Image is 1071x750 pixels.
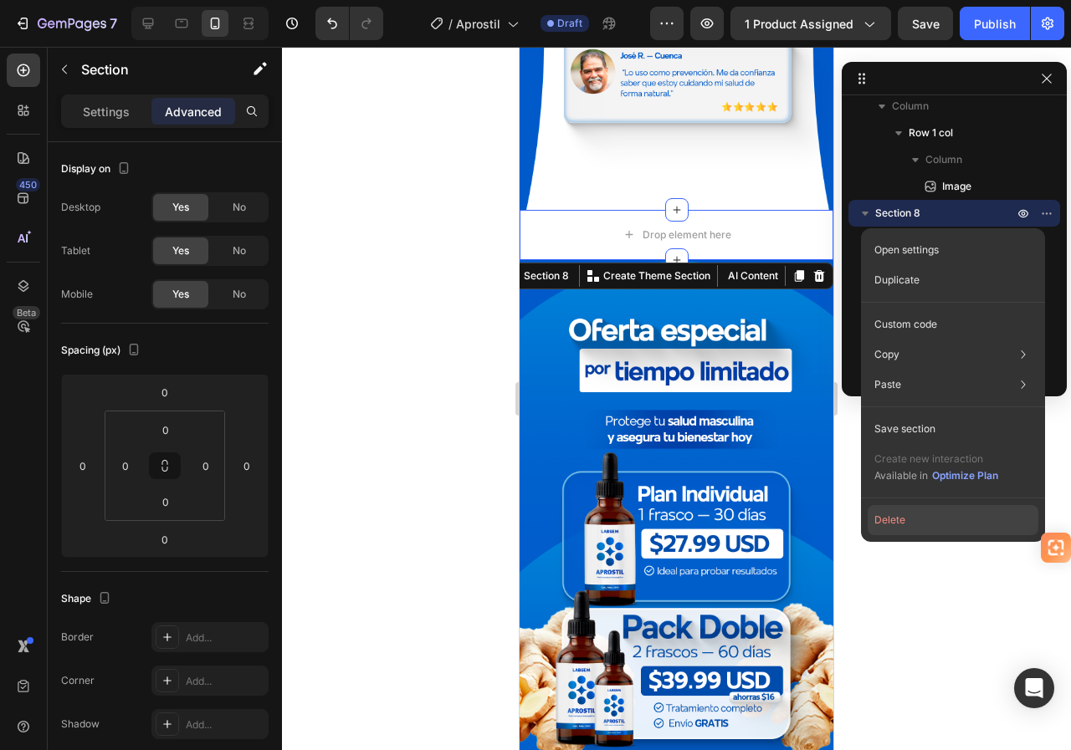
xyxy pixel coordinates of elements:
p: Copy [874,347,899,362]
div: Tablet [61,243,90,258]
div: Shadow [61,717,100,732]
span: / [448,15,453,33]
button: 7 [7,7,125,40]
div: Spacing (px) [61,339,144,362]
div: Desktop [61,200,100,215]
div: Display on [61,158,134,181]
span: Save [912,17,940,31]
input: 0px [193,453,218,478]
div: Add... [186,717,264,732]
p: Create new interaction [874,451,999,467]
span: Yes [172,243,189,258]
button: Publish [960,7,1030,40]
div: Mobile [61,287,93,302]
div: Add... [186,674,264,689]
div: Undo/Redo [315,7,383,40]
span: No [233,243,246,258]
input: 0 [148,380,182,405]
div: Open Intercom Messenger [1014,668,1054,708]
p: Save section [874,421,935,436]
span: 1 product assigned [745,15,853,33]
div: Shape [61,588,115,610]
span: Column [925,151,962,168]
span: No [233,287,246,302]
input: 0px [149,489,182,514]
input: 0 [70,453,95,478]
div: Border [61,630,94,645]
button: 1 product assigned [730,7,891,40]
p: Advanced [165,103,222,120]
div: Optimize Plan [932,468,998,483]
input: 0 [234,453,259,478]
span: Row 1 col [909,125,953,141]
span: Column [892,98,929,115]
p: 7 [110,13,117,33]
input: 0px [149,417,182,442]
button: Optimize Plan [931,467,999,484]
p: Paste [874,377,901,392]
button: Save [898,7,953,40]
input: 0 [148,527,182,552]
span: No [233,200,246,215]
iframe: Design area [520,47,833,750]
p: Section [81,59,218,79]
span: Image [942,178,971,195]
button: Delete [868,505,1038,535]
p: Duplicate [874,273,920,288]
span: Section 8 [875,205,920,222]
span: Available in [874,469,928,482]
div: 450 [16,178,40,191]
span: Yes [172,287,189,302]
p: Open settings [874,242,939,258]
p: Settings [83,103,130,120]
div: Corner [61,673,95,688]
span: Yes [172,200,189,215]
input: 0px [113,453,138,478]
div: Beta [13,306,40,319]
p: Custom code [874,317,937,332]
div: Add... [186,630,264,645]
span: Aprostil [456,15,500,33]
div: Publish [974,15,1016,33]
span: Draft [557,16,582,31]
